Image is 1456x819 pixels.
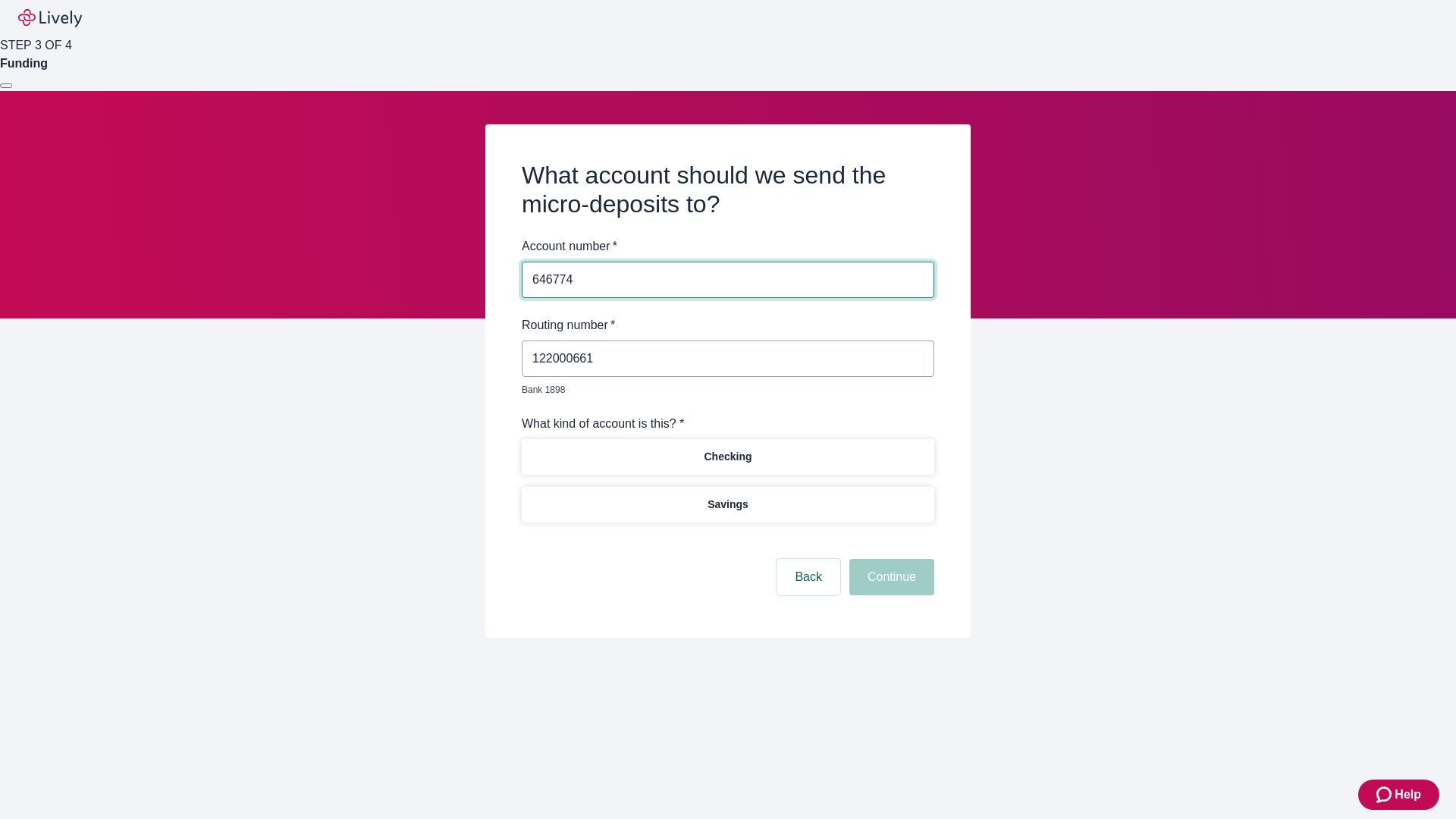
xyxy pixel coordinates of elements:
img: Lively [18,9,82,27]
svg: Zendesk support icon [1376,786,1395,804]
label: What kind of account is this? * [522,415,684,433]
button: Savings [522,487,934,522]
p: Bank 1898 [522,383,924,397]
span: Help [1395,786,1421,804]
button: Zendesk support iconHelp [1358,780,1439,810]
label: Account number [522,237,617,256]
button: Back [777,559,840,595]
label: Routing number [522,316,615,334]
button: Checking [522,439,934,475]
p: Savings [708,497,748,513]
h2: What account should we send the micro-deposits to? [522,161,934,219]
p: Checking [704,449,752,465]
